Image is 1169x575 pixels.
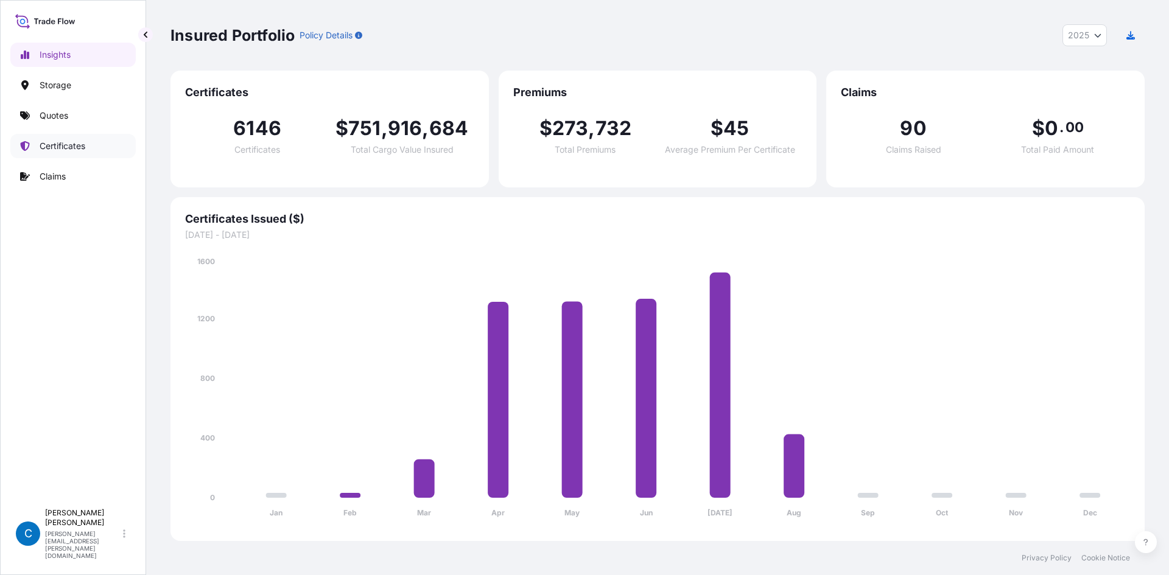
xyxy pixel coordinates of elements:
span: 6146 [233,119,281,138]
a: Cookie Notice [1081,553,1130,563]
span: 916 [388,119,423,138]
span: Total Premiums [555,145,616,154]
span: $ [539,119,552,138]
tspan: 0 [210,493,215,502]
a: Quotes [10,103,136,128]
span: 0 [1045,119,1058,138]
tspan: Dec [1083,508,1097,517]
tspan: Aug [787,508,801,517]
p: Storage [40,79,71,91]
span: , [381,119,388,138]
span: Premiums [513,85,802,100]
span: 732 [595,119,632,138]
span: [DATE] - [DATE] [185,229,1130,241]
tspan: May [564,508,580,517]
span: 00 [1065,122,1084,132]
span: 45 [723,119,749,138]
tspan: Sep [861,508,875,517]
tspan: Jun [640,508,653,517]
tspan: Jan [270,508,283,517]
span: 751 [348,119,381,138]
a: Insights [10,43,136,67]
p: Insights [40,49,71,61]
span: C [24,528,32,540]
a: Certificates [10,134,136,158]
span: 273 [552,119,589,138]
tspan: Apr [491,508,505,517]
p: [PERSON_NAME][EMAIL_ADDRESS][PERSON_NAME][DOMAIN_NAME] [45,530,121,559]
p: Claims [40,170,66,183]
span: Total Paid Amount [1021,145,1094,154]
span: $ [711,119,723,138]
button: Year Selector [1062,24,1107,46]
a: Storage [10,73,136,97]
span: 2025 [1068,29,1089,41]
a: Claims [10,164,136,189]
span: Claims [841,85,1130,100]
tspan: Feb [343,508,357,517]
tspan: 1600 [197,257,215,266]
span: , [588,119,595,138]
span: $ [1032,119,1045,138]
span: . [1059,122,1064,132]
span: Certificates Issued ($) [185,212,1130,226]
p: Quotes [40,110,68,122]
p: Certificates [40,140,85,152]
span: 90 [900,119,926,138]
p: Policy Details [300,29,353,41]
span: Certificates [185,85,474,100]
p: Insured Portfolio [170,26,295,45]
span: $ [335,119,348,138]
tspan: Nov [1009,508,1023,517]
span: Total Cargo Value Insured [351,145,454,154]
a: Privacy Policy [1022,553,1072,563]
span: Certificates [234,145,280,154]
tspan: 1200 [197,314,215,323]
p: [PERSON_NAME] [PERSON_NAME] [45,508,121,528]
tspan: Oct [936,508,949,517]
tspan: 400 [200,433,215,442]
span: 684 [429,119,469,138]
tspan: [DATE] [707,508,732,517]
span: , [422,119,429,138]
tspan: 800 [200,374,215,383]
tspan: Mar [417,508,431,517]
span: Claims Raised [886,145,941,154]
span: Average Premium Per Certificate [665,145,795,154]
